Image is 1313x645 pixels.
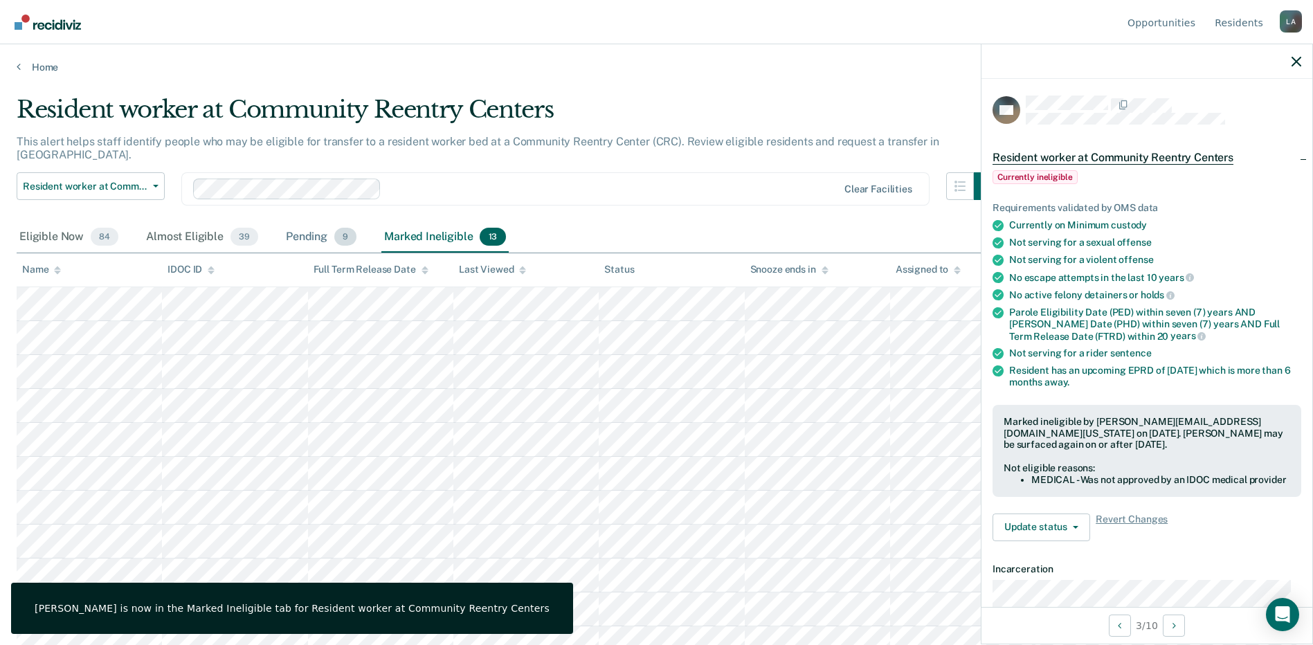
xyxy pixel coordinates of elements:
div: Resident worker at Community Reentry CentersCurrently ineligible [981,136,1312,197]
div: Pending [283,222,359,253]
div: Not serving for a rider [1009,347,1301,359]
dt: Incarceration [993,563,1301,575]
span: Resident worker at Community Reentry Centers [993,151,1233,165]
div: Not serving for a sexual [1009,237,1301,248]
li: MEDICAL - Was not approved by an IDOC medical provider [1031,474,1290,486]
div: Resident has an upcoming EPRD of [DATE] which is more than 6 months [1009,365,1301,388]
div: Not eligible reasons: [1004,462,1290,474]
span: custody [1111,219,1147,230]
div: Snooze ends in [750,264,828,275]
span: 13 [480,228,505,246]
div: Eligible Now [17,222,121,253]
div: Marked ineligible by [PERSON_NAME][EMAIL_ADDRESS][DOMAIN_NAME][US_STATE] on [DATE]. [PERSON_NAME]... [1004,416,1290,451]
div: Clear facilities [844,183,912,195]
div: Status [604,264,634,275]
p: This alert helps staff identify people who may be eligible for transfer to a resident worker bed ... [17,135,939,161]
div: Full Term Release Date [314,264,428,275]
button: Next Opportunity [1163,615,1185,637]
div: Name [22,264,61,275]
span: holds [1141,289,1175,300]
span: Currently ineligible [993,170,1078,184]
div: Almost Eligible [143,222,261,253]
span: Revert Changes [1096,514,1168,541]
button: Profile dropdown button [1280,10,1302,33]
span: away. [1044,376,1069,388]
div: Resident worker at Community Reentry Centers [17,96,1002,135]
div: IDOC ID [167,264,215,275]
div: No escape attempts in the last 10 [1009,271,1301,284]
div: Marked Ineligible [381,222,508,253]
span: years [1170,330,1206,341]
span: 9 [334,228,356,246]
div: Parole Eligibility Date (PED) within seven (7) years AND [PERSON_NAME] Date (PHD) within seven (7... [1009,307,1301,342]
span: sentence [1110,347,1152,358]
button: Update status [993,514,1090,541]
div: Last Viewed [459,264,526,275]
div: [PERSON_NAME] is now in the Marked Ineligible tab for Resident worker at Community Reentry Centers [35,602,550,615]
div: Not serving for a violent [1009,254,1301,266]
span: years [1159,272,1194,283]
div: L A [1280,10,1302,33]
div: No active felony detainers or [1009,289,1301,301]
div: Currently on Minimum [1009,219,1301,231]
a: Home [17,61,1296,73]
span: offense [1117,237,1152,248]
div: Open Intercom Messenger [1266,598,1299,631]
div: Requirements validated by OMS data [993,202,1301,214]
div: 3 / 10 [981,607,1312,644]
div: Assigned to [896,264,961,275]
span: 39 [230,228,258,246]
span: Resident worker at Community Reentry Centers [23,181,147,192]
span: offense [1119,254,1153,265]
img: Recidiviz [15,15,81,30]
button: Previous Opportunity [1109,615,1131,637]
span: 84 [91,228,118,246]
